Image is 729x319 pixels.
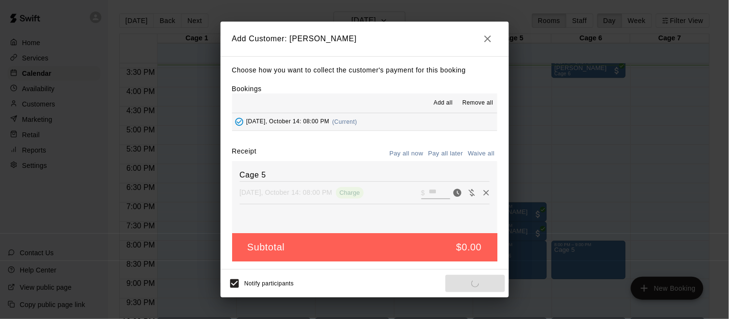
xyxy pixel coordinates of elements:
[479,186,494,200] button: Remove
[426,146,466,161] button: Pay all later
[428,95,458,111] button: Add all
[466,146,497,161] button: Waive all
[245,280,294,287] span: Notify participants
[232,64,497,76] p: Choose how you want to collect the customer's payment for this booking
[465,188,479,196] span: Waive payment
[221,22,509,56] h2: Add Customer: [PERSON_NAME]
[232,113,497,131] button: Added - Collect Payment[DATE], October 14: 08:00 PM(Current)
[462,98,493,108] span: Remove all
[240,169,490,181] h6: Cage 5
[240,188,333,197] p: [DATE], October 14: 08:00 PM
[458,95,497,111] button: Remove all
[434,98,453,108] span: Add all
[333,118,358,125] span: (Current)
[450,188,465,196] span: Pay now
[247,118,330,125] span: [DATE], October 14: 08:00 PM
[232,85,262,93] label: Bookings
[421,188,425,198] p: $
[456,241,482,254] h5: $0.00
[232,115,247,129] button: Added - Collect Payment
[232,146,257,161] label: Receipt
[387,146,426,161] button: Pay all now
[247,241,285,254] h5: Subtotal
